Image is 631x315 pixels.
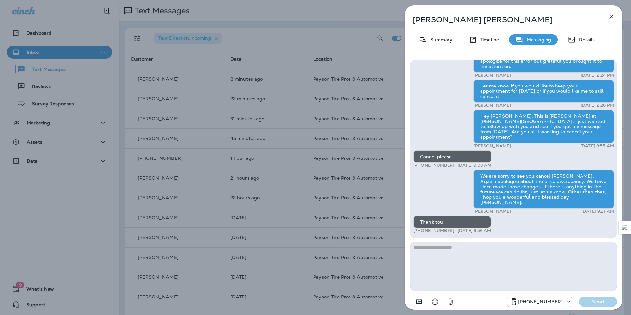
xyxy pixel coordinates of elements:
[413,150,491,163] div: Cancel please
[413,228,454,233] p: [PHONE_NUMBER]
[576,37,595,42] p: Details
[473,143,511,149] p: [PERSON_NAME]
[473,110,614,143] div: Hey [PERSON_NAME]. This is [PERSON_NAME] at [PERSON_NAME][GEOGRAPHIC_DATA]. I just wanted to foll...
[473,80,614,103] div: Let me know if you would like to keep your appointment for [DATE] or if you would like me to stil...
[413,295,426,308] button: Add in a premade template
[477,37,499,42] p: Timeline
[413,15,593,24] p: [PERSON_NAME] [PERSON_NAME]
[413,163,454,168] p: [PHONE_NUMBER]
[458,163,491,168] p: [DATE] 9:08 AM
[581,209,614,214] p: [DATE] 9:21 AM
[507,298,572,306] div: +1 (928) 260-4498
[473,73,511,78] p: [PERSON_NAME]
[473,170,614,209] div: We are sorry to see you cancel [PERSON_NAME]. Again i apologize about the price discrepancy. We h...
[428,295,442,308] button: Select an emoji
[473,103,511,108] p: [PERSON_NAME]
[581,73,614,78] p: [DATE] 2:24 PM
[581,103,614,108] p: [DATE] 2:26 PM
[518,299,563,304] p: [PHONE_NUMBER]
[458,228,491,233] p: [DATE] 9:56 AM
[413,216,491,228] div: Thank tou
[523,37,551,42] p: Messaging
[473,209,511,214] p: [PERSON_NAME]
[427,37,452,42] p: Summary
[622,225,628,230] img: Detect Auto
[581,143,614,149] p: [DATE] 8:55 AM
